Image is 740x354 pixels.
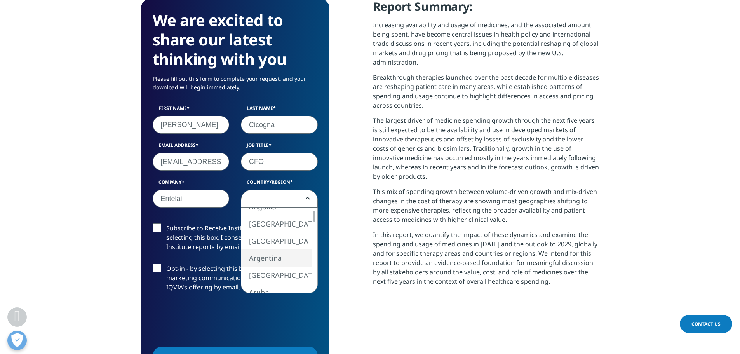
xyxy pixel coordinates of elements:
li: [GEOGRAPHIC_DATA] [241,232,312,249]
label: Country/Region [241,179,318,190]
h3: We are excited to share our latest thinking with you [153,10,318,69]
label: Email Address [153,142,230,153]
label: Subscribe to Receive Institute Reports - by selecting this box, I consent to receiving IQVIA Inst... [153,223,318,256]
li: [GEOGRAPHIC_DATA] [241,215,312,232]
a: Contact Us [680,315,732,333]
span: Contact Us [691,321,721,327]
p: This mix of spending growth between volume-driven growth and mix-driven changes in the cost of th... [373,187,599,230]
label: Job Title [241,142,318,153]
label: Last Name [241,105,318,116]
li: Argentina [241,249,312,267]
label: First Name [153,105,230,116]
p: Please fill out this form to complete your request, and your download will begin immediately. [153,75,318,98]
label: Opt-in - by selecting this box, I consent to receiving marketing communications and information a... [153,264,318,296]
li: Aruba [241,284,312,301]
p: The largest driver of medicine spending growth through the next five years is still expected to b... [373,116,599,187]
p: Breakthrough therapies launched over the past decade for multiple diseases are reshaping patient ... [373,73,599,116]
button: Open Preferences [7,331,27,350]
p: Increasing availability and usage of medicines, and the associated amount being spent, have becom... [373,20,599,73]
li: [GEOGRAPHIC_DATA] [241,267,312,284]
label: Company [153,179,230,190]
iframe: reCAPTCHA [153,304,271,335]
p: In this report, we quantify the impact of these dynamics and examine the spending and usage of me... [373,230,599,292]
